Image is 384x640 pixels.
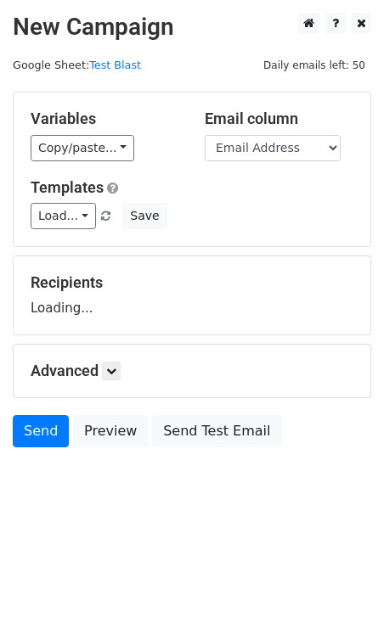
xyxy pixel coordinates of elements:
a: Send [13,415,69,447]
a: Send Test Email [152,415,281,447]
button: Save [122,203,167,229]
h5: Email column [205,109,353,128]
div: Loading... [31,273,353,317]
h2: New Campaign [13,13,371,42]
a: Templates [31,178,104,196]
h5: Variables [31,109,179,128]
a: Load... [31,203,96,229]
a: Preview [73,415,148,447]
a: Test Blast [89,59,141,71]
a: Copy/paste... [31,135,134,161]
a: Daily emails left: 50 [257,59,371,71]
h5: Advanced [31,362,353,380]
h5: Recipients [31,273,353,292]
small: Google Sheet: [13,59,141,71]
span: Daily emails left: 50 [257,56,371,75]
